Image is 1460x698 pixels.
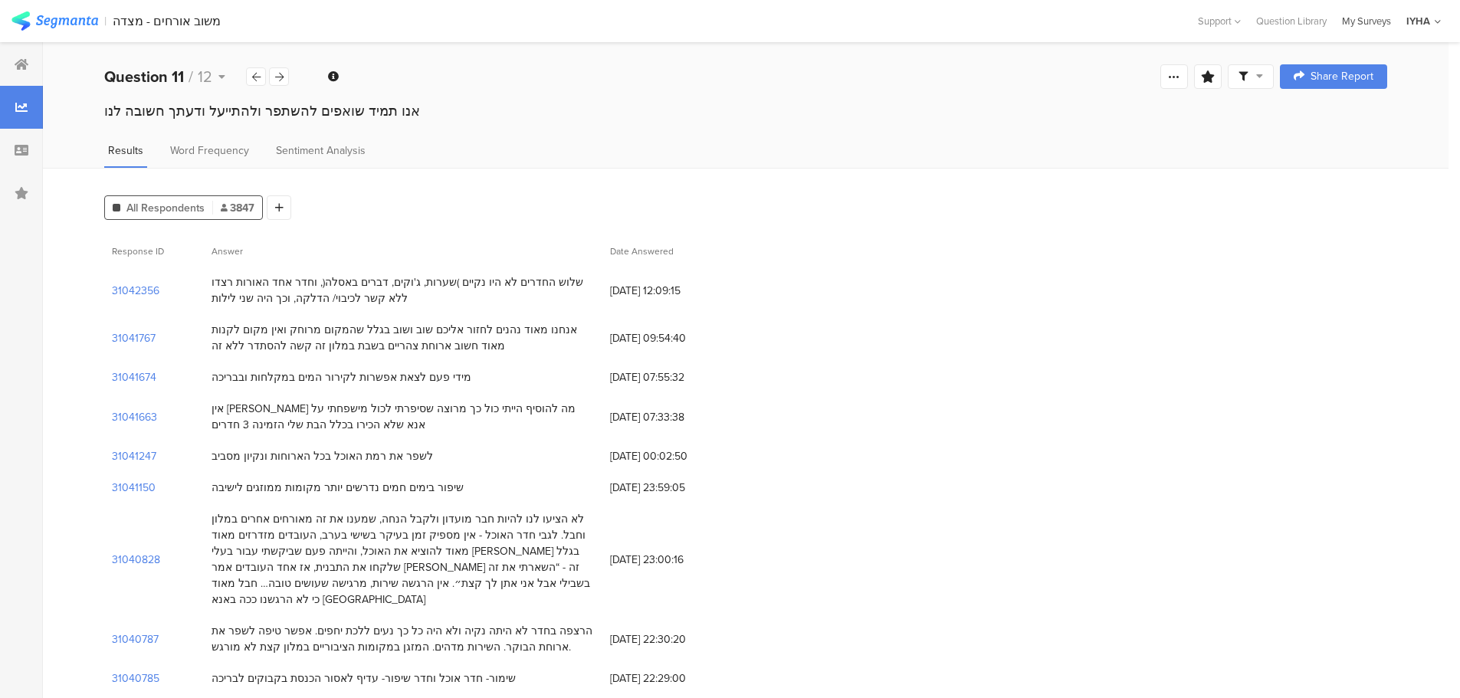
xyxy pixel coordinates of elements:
span: Results [108,143,143,159]
div: שימור- חדר אוכל וחדר שיפור- עדיף לאסור הכנסת בקבוקים לבריכה [212,670,516,687]
span: [DATE] 23:59:05 [610,480,733,496]
section: 31041150 [112,480,156,496]
a: My Surveys [1334,14,1399,28]
section: 31041247 [112,448,156,464]
div: לשפר את רמת האוכל בכל הארוחות ונקיון מסביב [212,448,433,464]
a: Question Library [1248,14,1334,28]
span: Response ID [112,244,164,258]
span: Word Frequency [170,143,249,159]
section: 31041663 [112,409,157,425]
span: [DATE] 22:29:00 [610,670,733,687]
span: [DATE] 23:00:16 [610,552,733,568]
span: / [189,65,193,88]
div: אין [PERSON_NAME] מה להוסיף הייתי כול כך מרוצה שסיפרתי לכול מישפחתי על אנא שלא הכירו בכלל הבת שלי... [212,401,595,433]
div: לא הציעו לנו להיות חבר מועדון ולקבל הנחה, שמענו את זה מאורחים אחרים במלון וחבל. לגבי חדר האוכל - ... [212,511,595,608]
div: שיפור בימים חמים נדרשים יותר מקומות ממוזגים לישיבה [212,480,464,496]
div: שלוש החדרים לא היו נקיים )שערות, ג'וקים, דברים באסלה(, וחדר אחד האורות רצדו ללא קשר לכיבוי/ הדלקה... [212,274,595,306]
section: 31041674 [112,369,156,385]
span: [DATE] 00:02:50 [610,448,733,464]
span: [DATE] 07:33:38 [610,409,733,425]
span: Answer [212,244,243,258]
section: 31040785 [112,670,159,687]
div: משוב אורחים - מצדה [113,14,221,28]
div: מידי פעם לצאת אפשרות לקירור המים במקלחות ובבריכה [212,369,471,385]
section: 31042356 [112,283,159,299]
div: הרצפה בחדר לא היתה נקיה ולא היה כל כך נעים ללכת יחפים. אפשר טיפה לשפר את ארוחת הבוקר. השירות מדהי... [212,623,595,655]
span: Sentiment Analysis [276,143,366,159]
span: Date Answered [610,244,674,258]
b: Question 11 [104,65,184,88]
div: | [104,12,107,30]
span: All Respondents [126,200,205,216]
img: segmanta logo [11,11,98,31]
span: [DATE] 12:09:15 [610,283,733,299]
span: [DATE] 09:54:40 [610,330,733,346]
span: Share Report [1311,71,1373,82]
span: [DATE] 07:55:32 [610,369,733,385]
span: 12 [198,65,212,88]
div: Support [1198,9,1241,33]
div: אנחנו מאוד נהנים לחזור אליכם שוב ושוב בגלל שהמקום מרוחק ואין מקום לקנות מאוד חשוב ארוחת צהריים בש... [212,322,595,354]
section: 31040828 [112,552,160,568]
span: [DATE] 22:30:20 [610,631,733,647]
div: IYHA [1406,14,1430,28]
div: אנו תמיד שואפים להשתפר ולהתייעל ודעתך חשובה לנו [104,101,1387,121]
span: 3847 [221,200,254,216]
section: 31041767 [112,330,156,346]
section: 31040787 [112,631,159,647]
